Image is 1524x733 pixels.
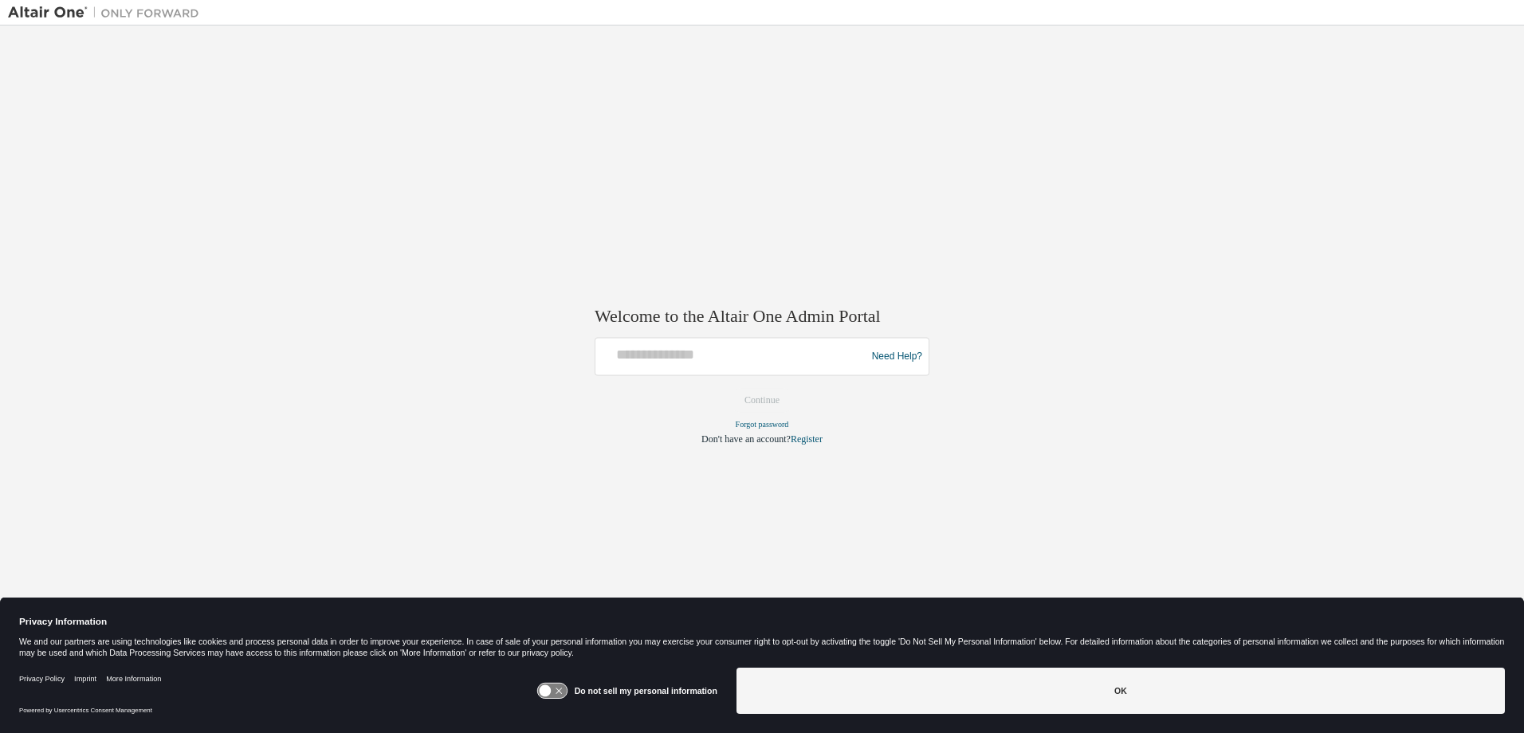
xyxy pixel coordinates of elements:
[736,421,789,429] a: Forgot password
[8,5,207,21] img: Altair One
[701,434,791,445] span: Don't have an account?
[872,356,922,357] a: Need Help?
[791,434,823,445] a: Register
[595,305,929,327] h2: Welcome to the Altair One Admin Portal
